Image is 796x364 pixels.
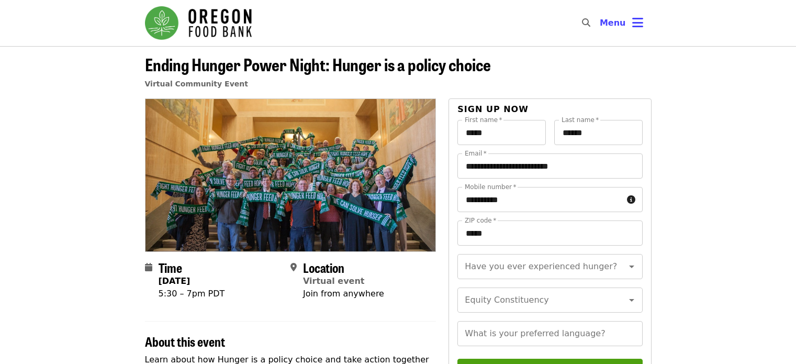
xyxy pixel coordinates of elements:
[145,262,152,272] i: calendar icon
[624,259,639,274] button: Open
[465,150,487,157] label: Email
[145,6,252,40] img: Oregon Food Bank - Home
[303,276,365,286] a: Virtual event
[457,220,642,246] input: ZIP code
[457,120,546,145] input: First name
[145,332,225,350] span: About this event
[290,262,297,272] i: map-marker-alt icon
[632,15,643,30] i: bars icon
[627,195,635,205] i: circle-info icon
[465,217,496,224] label: ZIP code
[159,288,225,300] div: 5:30 – 7pm PDT
[624,293,639,307] button: Open
[457,153,642,179] input: Email
[457,104,529,114] span: Sign up now
[562,117,599,123] label: Last name
[554,120,643,145] input: Last name
[159,276,190,286] strong: [DATE]
[465,184,516,190] label: Mobile number
[145,80,248,88] a: Virtual Community Event
[303,289,384,299] span: Join from anywhere
[597,10,605,36] input: Search
[457,187,622,212] input: Mobile number
[582,18,590,28] i: search icon
[591,10,652,36] button: Toggle account menu
[159,258,182,277] span: Time
[465,117,502,123] label: First name
[600,18,626,28] span: Menu
[457,321,642,346] input: What is your preferred language?
[303,258,344,277] span: Location
[145,99,436,251] img: Ending Hunger Power Night: Hunger is a policy choice organized by Oregon Food Bank
[145,52,491,76] span: Ending Hunger Power Night: Hunger is a policy choice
